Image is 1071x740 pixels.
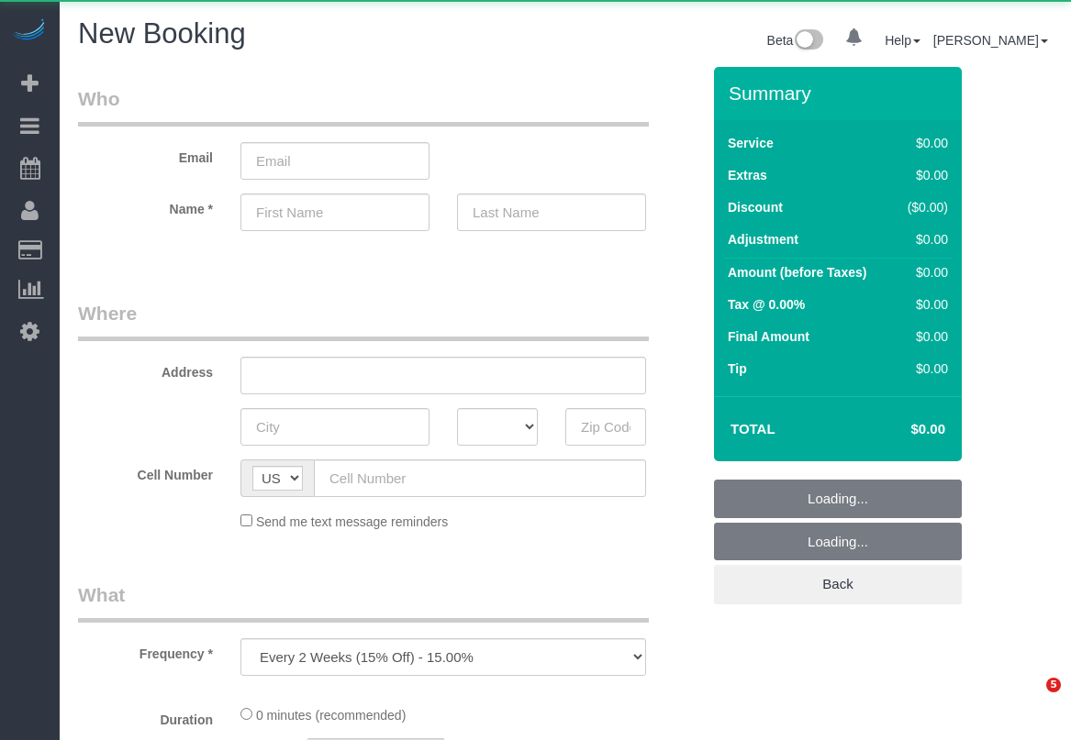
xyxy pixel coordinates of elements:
[728,166,767,184] label: Extras
[78,85,649,127] legend: Who
[899,166,948,184] div: $0.00
[64,704,227,729] label: Duration
[899,359,948,378] div: $0.00
[64,142,227,167] label: Email
[728,198,783,216] label: Discount
[899,134,948,152] div: $0.00
[728,134,774,152] label: Service
[1009,678,1053,722] iframe: Intercom live chat
[933,33,1048,48] a: [PERSON_NAME]
[256,708,406,723] span: 0 minutes (recommended)
[856,422,945,437] h4: $0.00
[64,459,227,484] label: Cell Number
[899,198,948,216] div: ($0.00)
[728,327,809,346] label: Final Amount
[885,33,920,48] a: Help
[728,230,798,249] label: Adjustment
[728,359,747,378] label: Tip
[64,357,227,381] label: Address
[714,565,962,603] a: Back
[565,408,646,446] input: Zip Code
[729,83,953,104] h3: Summary
[793,29,823,53] img: New interface
[767,33,824,48] a: Beta
[78,17,246,50] span: New Booking
[728,295,805,314] label: Tax @ 0.00%
[457,193,646,231] input: Last Name
[314,459,646,497] input: Cell Number
[64,638,227,663] label: Frequency *
[256,514,448,529] span: Send me text message reminders
[240,193,430,231] input: First Name
[899,295,948,314] div: $0.00
[899,230,948,249] div: $0.00
[731,421,775,436] strong: Total
[899,263,948,282] div: $0.00
[78,300,649,341] legend: Where
[728,263,866,282] label: Amount (before Taxes)
[1046,678,1061,692] span: 5
[64,193,227,218] label: Name *
[899,327,948,346] div: $0.00
[11,18,48,44] img: Automaid Logo
[78,581,649,623] legend: What
[240,142,430,180] input: Email
[240,408,430,446] input: City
